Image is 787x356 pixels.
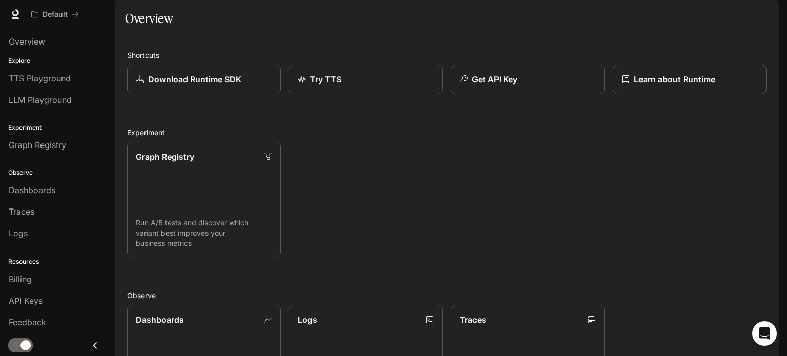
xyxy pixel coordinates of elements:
[43,10,68,19] p: Default
[460,313,486,326] p: Traces
[136,151,194,163] p: Graph Registry
[27,4,84,25] button: All workspaces
[310,73,341,86] p: Try TTS
[127,127,767,138] h2: Experiment
[127,142,281,257] a: Graph RegistryRun A/B tests and discover which variant best improves your business metrics
[127,290,767,301] h2: Observe
[613,65,767,94] a: Learn about Runtime
[752,321,777,346] div: Open Intercom Messenger
[127,50,767,60] h2: Shortcuts
[148,73,241,86] p: Download Runtime SDK
[136,218,272,248] p: Run A/B tests and discover which variant best improves your business metrics
[472,73,517,86] p: Get API Key
[127,65,281,94] a: Download Runtime SDK
[451,65,605,94] button: Get API Key
[298,313,317,326] p: Logs
[125,8,173,29] h1: Overview
[136,313,184,326] p: Dashboards
[634,73,715,86] p: Learn about Runtime
[289,65,443,94] a: Try TTS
